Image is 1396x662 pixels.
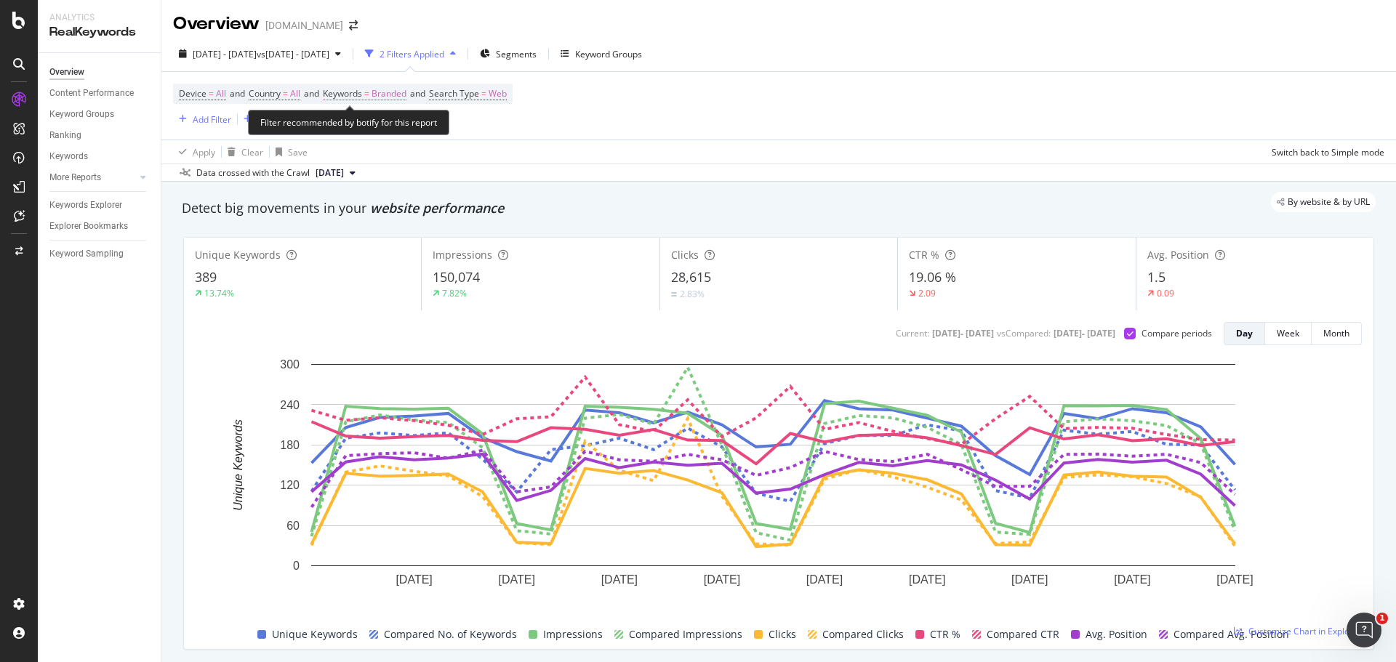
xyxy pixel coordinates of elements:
div: RealKeywords [49,24,149,41]
div: Explorer Bookmarks [49,219,128,234]
span: CTR % [909,248,939,262]
div: Overview [49,65,84,80]
span: Impressions [433,248,492,262]
text: [DATE] [396,573,432,586]
a: Customize Chart in Explorer [1234,625,1362,637]
text: [DATE] [601,573,638,586]
button: Segments [474,42,542,65]
button: Save [270,140,308,164]
a: Overview [49,65,151,80]
a: Keyword Sampling [49,246,151,262]
div: Month [1323,327,1349,339]
text: 180 [280,439,300,451]
text: [DATE] [1114,573,1150,586]
text: [DATE] [704,573,740,586]
iframe: Intercom live chat [1347,613,1381,647]
span: Keywords [323,87,362,100]
span: 19.06 % [909,268,956,286]
img: Equal [671,292,677,296]
span: Impressions [543,626,603,643]
button: Week [1265,322,1312,345]
div: Add Filter [193,113,231,126]
span: = [481,87,486,100]
div: Day [1236,327,1253,339]
div: More Reports [49,170,101,185]
div: legacy label [1271,192,1376,212]
div: Switch back to Simple mode [1272,146,1384,158]
span: 1.5 [1147,268,1166,286]
svg: A chart. [196,357,1351,609]
span: Country [249,87,281,100]
span: Avg. Position [1147,248,1209,262]
a: Keywords [49,149,151,164]
span: By website & by URL [1288,198,1370,206]
div: Content Performance [49,86,134,101]
div: Keyword Sampling [49,246,124,262]
span: = [283,87,288,100]
button: Day [1224,322,1265,345]
span: Clicks [671,248,699,262]
div: Analytics [49,12,149,24]
div: 2.83% [680,288,705,300]
text: Unique Keywords [232,419,244,510]
button: Add Filter Group [238,110,324,128]
span: Search Type [429,87,479,100]
div: [DATE] - [DATE] [1054,327,1115,339]
span: 2025 Aug. 2nd [316,166,344,179]
span: vs [DATE] - [DATE] [257,48,329,60]
span: Compared Clicks [822,626,904,643]
div: Week [1277,327,1299,339]
span: Unique Keywords [195,248,281,262]
text: [DATE] [806,573,843,586]
span: [DATE] - [DATE] [193,48,257,60]
span: = [209,87,214,100]
div: [DATE] - [DATE] [932,327,994,339]
button: Add Filter [173,110,231,128]
a: Keyword Groups [49,107,151,122]
span: and [230,87,245,100]
div: Apply [193,146,215,158]
span: 28,615 [671,268,711,286]
a: Keywords Explorer [49,198,151,213]
div: 2.09 [918,287,936,299]
text: 120 [280,479,300,491]
div: 0.09 [1157,287,1174,299]
div: Keywords Explorer [49,198,122,213]
text: [DATE] [909,573,945,586]
span: Device [179,87,206,100]
text: [DATE] [1011,573,1048,586]
span: and [304,87,319,100]
text: 240 [280,398,300,411]
span: = [364,87,369,100]
span: Customize Chart in Explorer [1248,625,1362,637]
div: Save [288,146,308,158]
button: Clear [222,140,263,164]
button: Month [1312,322,1362,345]
span: Compared No. of Keywords [384,626,517,643]
span: and [410,87,425,100]
div: 2 Filters Applied [380,48,444,60]
a: More Reports [49,170,136,185]
div: Current: [896,327,929,339]
div: Overview [173,12,260,36]
span: Avg. Position [1086,626,1147,643]
button: [DATE] - [DATE]vs[DATE] - [DATE] [173,42,347,65]
span: All [290,84,300,104]
span: CTR % [930,626,960,643]
div: Keywords [49,149,88,164]
div: Clear [241,146,263,158]
button: Switch back to Simple mode [1266,140,1384,164]
span: Compared Impressions [629,626,742,643]
span: 150,074 [433,268,480,286]
span: Segments [496,48,537,60]
div: Filter recommended by botify for this report [248,110,449,135]
span: All [216,84,226,104]
button: 2 Filters Applied [359,42,462,65]
span: Compared Avg. Position [1174,626,1289,643]
text: 300 [280,358,300,371]
span: Branded [372,84,406,104]
text: [DATE] [499,573,535,586]
div: 7.82% [442,287,467,299]
div: Ranking [49,128,81,143]
div: Data crossed with the Crawl [196,166,310,179]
